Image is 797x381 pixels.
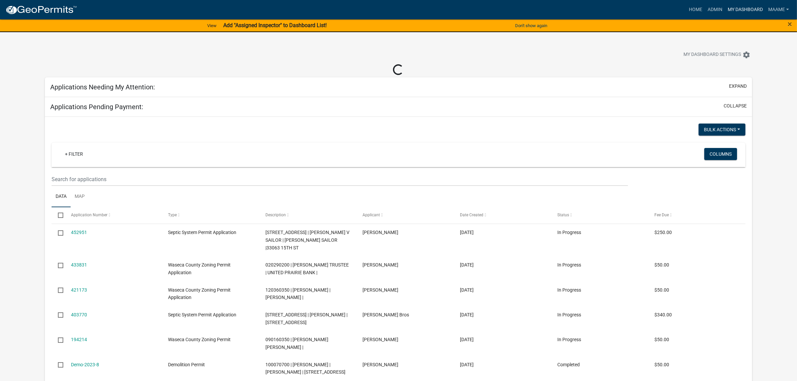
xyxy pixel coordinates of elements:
span: 11/21/2023 [460,337,474,342]
span: 08/23/2023 [460,362,474,367]
span: Type [168,213,177,217]
span: 04/10/2025 [460,312,474,317]
datatable-header-cell: Application Number [64,207,162,223]
span: Status [557,213,569,217]
span: In Progress [557,230,581,235]
span: $50.00 [655,337,669,342]
strong: Add "Assigned Inspector" to Dashboard List! [223,22,327,28]
span: Waseca County Zoning Permit [168,337,231,342]
datatable-header-cell: Type [162,207,259,223]
span: 05/14/2025 [460,287,474,293]
button: Bulk Actions [699,124,745,136]
span: Date Created [460,213,483,217]
a: 433831 [71,262,87,268]
span: 33063 15TH ST | CASSANDRA V SAILOR | SETH L SAILOR |33063 15TH ST [265,230,349,250]
a: View [205,20,219,31]
datatable-header-cell: Date Created [454,207,551,223]
button: Columns [704,148,737,160]
span: 100070700 | MATTHEW R MARZEN | JAMES E SCHMITT | 653 240TH AVE [265,362,345,375]
a: Admin [705,3,725,16]
button: Close [788,20,792,28]
span: In Progress [557,312,581,317]
span: $50.00 [655,362,669,367]
span: Sonia Lara [363,337,399,342]
span: 090160350 | SONIA DOMINGUEZ LARA | [265,337,328,350]
span: Application Number [71,213,107,217]
span: Completed [557,362,580,367]
a: Data [52,186,71,208]
a: Map [71,186,89,208]
button: Don't show again [512,20,550,31]
span: $50.00 [655,262,669,268]
span: James Bros [363,312,409,317]
span: Matthew Marzen [363,362,399,367]
a: Home [686,3,705,16]
span: $250.00 [655,230,672,235]
span: Septic System Permit Application [168,312,236,317]
span: Description [265,213,286,217]
span: 06/10/2025 [460,262,474,268]
a: 421173 [71,287,87,293]
span: Waseca County Zoning Permit Application [168,287,231,300]
datatable-header-cell: Description [259,207,356,223]
a: 194214 [71,337,87,342]
datatable-header-cell: Select [52,207,64,223]
a: + Filter [60,148,88,160]
a: 452951 [71,230,87,235]
span: Cassandra Sailor [363,230,399,235]
span: Waseca County Zoning Permit Application [168,262,231,275]
span: $340.00 [655,312,672,317]
span: 3652 435TH AVE | THERESA A JAMES TRUSTEE |3652 435TH AVE [265,312,347,325]
a: 403770 [71,312,87,317]
span: Septic System Permit Application [168,230,236,235]
button: collapse [724,102,747,109]
span: 07/21/2025 [460,230,474,235]
span: Applicant [363,213,380,217]
span: × [788,19,792,29]
span: $50.00 [655,287,669,293]
a: My Dashboard [725,3,766,16]
span: Fee Due [655,213,669,217]
a: Maame [766,3,792,16]
h5: Applications Needing My Attention: [50,83,155,91]
i: settings [742,51,750,59]
span: In Progress [557,287,581,293]
span: My Dashboard Settings [684,51,741,59]
span: Peter [363,262,399,268]
span: Demolition Permit [168,362,205,367]
h5: Applications Pending Payment: [50,103,143,111]
span: Tawni [363,287,399,293]
span: In Progress [557,262,581,268]
input: Search for applications [52,172,628,186]
datatable-header-cell: Applicant [356,207,454,223]
datatable-header-cell: Fee Due [648,207,745,223]
span: In Progress [557,337,581,342]
span: 120360350 | JULIE D BARTELT | DOUGLAS G BARTELT | [265,287,330,300]
button: expand [729,83,747,90]
span: 020290200 | AMY DILLON TRUSTEE | UNITED PRAIRIE BANK | [265,262,349,275]
datatable-header-cell: Status [551,207,648,223]
a: Demo-2023-8 [71,362,99,367]
button: My Dashboard Settingssettings [678,48,756,61]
